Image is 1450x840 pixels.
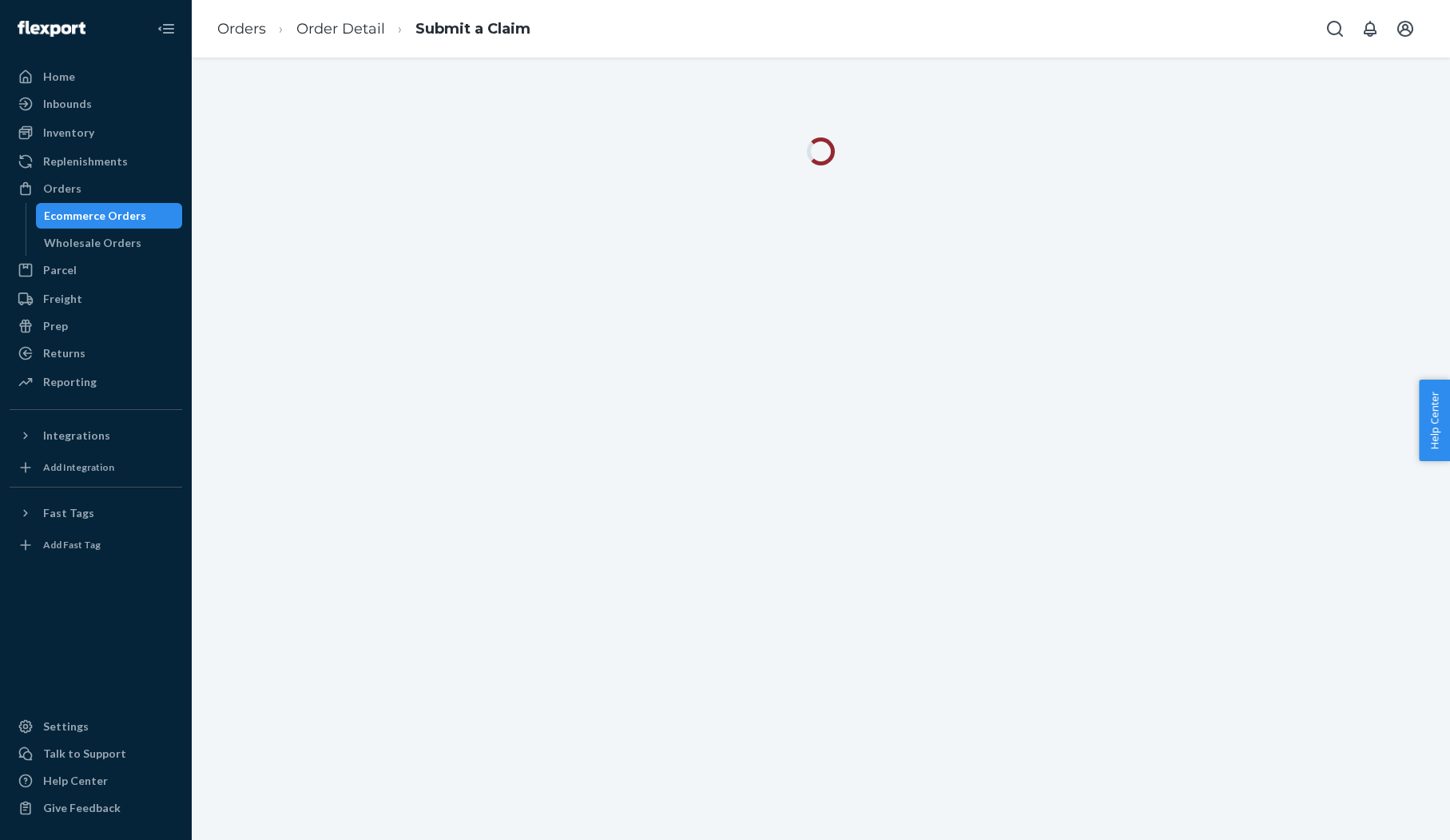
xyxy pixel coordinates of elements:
div: Replenishments [43,153,128,169]
a: Reporting [10,369,182,395]
a: Ecommerce Orders [36,203,183,229]
div: Ecommerce Orders [44,208,146,224]
a: Settings [10,714,182,739]
a: Orders [217,20,266,38]
button: Open Search Box [1319,13,1351,45]
div: Home [43,69,75,85]
img: Flexport logo [18,21,85,37]
a: Parcel [10,257,182,283]
div: Talk to Support [43,746,126,762]
div: Freight [43,291,82,307]
button: Talk to Support [10,741,182,766]
div: Orders [43,181,81,197]
div: Add Fast Tag [43,538,101,551]
a: Help Center [10,768,182,794]
button: Give Feedback [10,795,182,821]
div: Add Integration [43,460,114,474]
a: Prep [10,313,182,339]
div: Help Center [43,773,108,789]
a: Wholesale Orders [36,230,183,256]
a: Freight [10,286,182,312]
div: Returns [43,345,85,361]
button: Open account menu [1389,13,1421,45]
div: Prep [43,318,68,334]
div: Integrations [43,428,110,444]
button: Close Navigation [150,13,182,45]
button: Fast Tags [10,500,182,526]
div: Give Feedback [43,800,121,816]
a: Add Integration [10,455,182,480]
a: Order Detail [296,20,385,38]
div: Wholesale Orders [44,235,141,251]
div: Parcel [43,262,77,278]
button: Open notifications [1354,13,1386,45]
a: Returns [10,340,182,366]
a: Submit a Claim [415,20,530,38]
div: Inventory [43,125,94,141]
div: Reporting [43,374,97,390]
a: Inventory [10,120,182,145]
ol: breadcrumbs [205,6,543,53]
button: Integrations [10,423,182,448]
a: Replenishments [10,149,182,174]
div: Fast Tags [43,505,94,521]
a: Orders [10,176,182,201]
div: Settings [43,719,89,735]
div: Inbounds [43,96,92,112]
button: Help Center [1419,380,1450,461]
a: Add Fast Tag [10,532,182,558]
a: Inbounds [10,91,182,117]
a: Home [10,64,182,90]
